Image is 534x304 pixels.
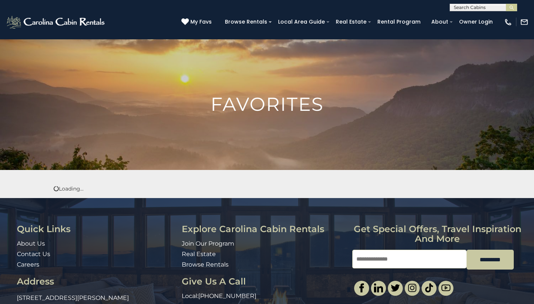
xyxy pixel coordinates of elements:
[182,261,229,268] a: Browse Rentals
[190,18,212,26] span: My Favs
[408,283,417,292] img: instagram-single.svg
[6,15,107,30] img: White-1-2.png
[391,283,400,292] img: twitter-single.svg
[425,283,434,292] img: tiktok.svg
[455,16,497,28] a: Owner Login
[182,250,216,258] a: Real Estate
[357,283,366,292] img: facebook-single.svg
[428,16,452,28] a: About
[374,16,424,28] a: Rental Program
[441,283,450,292] img: youtube-light.svg
[17,261,39,268] a: Careers
[182,292,347,301] p: Local:
[504,18,512,26] img: phone-regular-white.png
[181,18,214,26] a: My Favs
[182,240,234,247] a: Join Our Program
[17,240,45,247] a: About Us
[221,16,271,28] a: Browse Rentals
[374,283,383,292] img: linkedin-single.svg
[520,18,528,26] img: mail-regular-white.png
[48,185,486,192] div: Loading...
[274,16,329,28] a: Local Area Guide
[17,250,50,258] a: Contact Us
[182,224,347,234] h3: Explore Carolina Cabin Rentals
[17,224,176,234] h3: Quick Links
[352,224,523,244] h3: Get special offers, travel inspiration and more
[332,16,370,28] a: Real Estate
[17,277,176,286] h3: Address
[198,292,256,300] a: [PHONE_NUMBER]
[182,277,347,286] h3: Give Us A Call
